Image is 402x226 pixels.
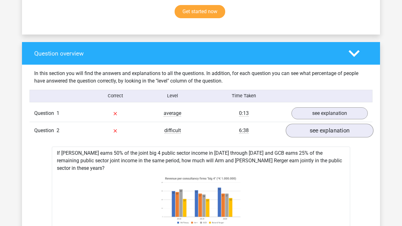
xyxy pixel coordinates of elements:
[57,127,59,133] span: 2
[87,93,144,100] div: Correct
[164,127,181,134] span: difficult
[34,50,339,57] h4: Question overview
[291,107,368,119] a: see explanation
[34,127,57,134] span: Question
[30,70,372,85] div: In this section you will find the answers and explanations to all the questions. In addition, for...
[164,110,181,116] span: average
[144,93,201,100] div: Level
[34,110,57,117] span: Question
[239,110,249,116] span: 0:13
[175,5,225,18] a: Get started now
[201,93,287,100] div: Time Taken
[286,124,373,137] a: see explanation
[239,127,249,134] span: 6:38
[57,110,59,116] span: 1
